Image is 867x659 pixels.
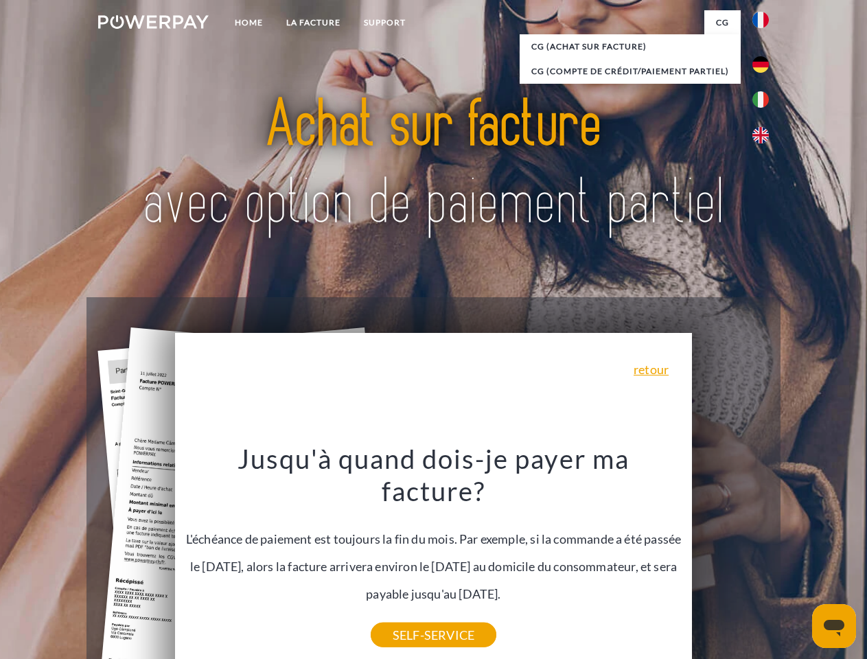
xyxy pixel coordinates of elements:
[98,15,209,29] img: logo-powerpay-white.svg
[183,442,684,635] div: L'échéance de paiement est toujours la fin du mois. Par exemple, si la commande a été passée le [...
[520,59,741,84] a: CG (Compte de crédit/paiement partiel)
[752,12,769,28] img: fr
[131,66,736,263] img: title-powerpay_fr.svg
[634,363,669,375] a: retour
[352,10,417,35] a: Support
[520,34,741,59] a: CG (achat sur facture)
[752,56,769,73] img: de
[704,10,741,35] a: CG
[275,10,352,35] a: LA FACTURE
[371,623,496,647] a: SELF-SERVICE
[183,442,684,508] h3: Jusqu'à quand dois-je payer ma facture?
[752,91,769,108] img: it
[812,604,856,648] iframe: Bouton de lancement de la fenêtre de messagerie
[223,10,275,35] a: Home
[752,127,769,143] img: en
